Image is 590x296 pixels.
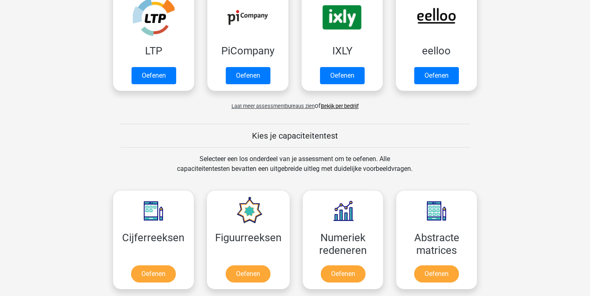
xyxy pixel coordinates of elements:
[414,265,459,283] a: Oefenen
[320,67,365,84] a: Oefenen
[132,67,176,84] a: Oefenen
[321,103,359,109] a: Bekijk per bedrijf
[131,265,176,283] a: Oefenen
[107,94,483,111] div: of
[231,103,315,109] span: Laat meer assessmentbureaus zien
[321,265,365,283] a: Oefenen
[169,154,420,184] div: Selecteer een los onderdeel van je assessment om te oefenen. Alle capaciteitentesten bevatten een...
[226,265,270,283] a: Oefenen
[120,131,470,141] h5: Kies je capaciteitentest
[226,67,270,84] a: Oefenen
[414,67,459,84] a: Oefenen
